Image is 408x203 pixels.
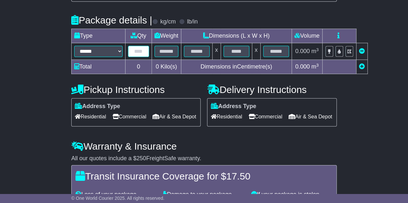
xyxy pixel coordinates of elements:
[311,63,319,70] span: m
[211,103,256,110] label: Address Type
[71,84,201,95] h4: Pickup Instructions
[249,112,282,122] span: Commercial
[181,60,292,74] td: Dimensions in Centimetre(s)
[156,63,159,70] span: 0
[292,29,322,43] td: Volume
[75,103,120,110] label: Address Type
[316,47,319,52] sup: 3
[71,196,164,201] span: © One World Courier 2025. All rights reserved.
[75,112,106,122] span: Residential
[153,112,196,122] span: Air & Sea Depot
[226,171,250,181] span: 17.50
[71,141,337,152] h4: Warranty & Insurance
[113,112,146,122] span: Commercial
[248,191,336,198] div: If your package is stolen
[136,155,146,161] span: 250
[71,15,152,25] h4: Package details |
[311,48,319,54] span: m
[72,191,160,198] div: Loss of your package
[289,112,332,122] span: Air & Sea Depot
[212,43,221,60] td: x
[359,63,365,70] a: Add new item
[295,63,310,70] span: 0.000
[160,18,176,25] label: kg/cm
[181,29,292,43] td: Dimensions (L x W x H)
[71,60,125,74] td: Total
[359,48,365,54] a: Remove this item
[71,29,125,43] td: Type
[125,60,152,74] td: 0
[316,63,319,68] sup: 3
[152,29,181,43] td: Weight
[125,29,152,43] td: Qty
[152,60,181,74] td: Kilo(s)
[187,18,198,25] label: lb/in
[211,112,242,122] span: Residential
[252,43,260,60] td: x
[71,155,337,162] div: All our quotes include a $ FreightSafe warranty.
[160,191,248,198] div: Damage to your package
[207,84,337,95] h4: Delivery Instructions
[75,171,333,181] h4: Transit Insurance Coverage for $
[295,48,310,54] span: 0.000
